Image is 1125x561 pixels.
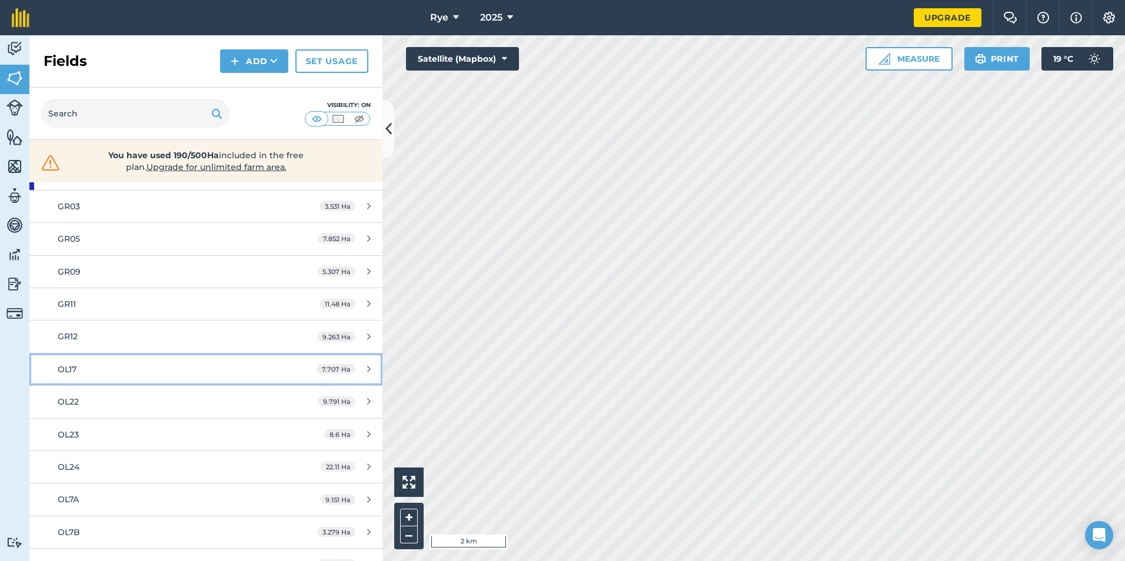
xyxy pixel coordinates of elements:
[39,154,62,172] img: svg+xml;base64,PHN2ZyB4bWxucz0iaHR0cDovL3d3dy53My5vcmcvMjAwMC9zdmciIHdpZHRoPSIzMiIgaGVpZ2h0PSIzMC...
[1036,12,1050,24] img: A question mark icon
[6,158,23,175] img: svg+xml;base64,PHN2ZyB4bWxucz0iaHR0cDovL3d3dy53My5vcmcvMjAwMC9zdmciIHdpZHRoPSI1NiIgaGVpZ2h0PSI2MC...
[1070,11,1082,25] img: svg+xml;base64,PHN2ZyB4bWxucz0iaHR0cDovL3d3dy53My5vcmcvMjAwMC9zdmciIHdpZHRoPSIxNyIgaGVpZ2h0PSIxNy...
[29,320,382,352] a: GR129.263 Ha
[41,99,229,128] input: Search
[317,364,355,374] span: 7.707 Ha
[6,99,23,116] img: svg+xml;base64,PD94bWwgdmVyc2lvbj0iMS4wIiBlbmNvZGluZz0idXRmLTgiPz4KPCEtLSBHZW5lcmF0b3I6IEFkb2JlIE...
[29,353,382,385] a: OL177.707 Ha
[914,8,981,27] a: Upgrade
[6,40,23,58] img: svg+xml;base64,PD94bWwgdmVyc2lvbj0iMS4wIiBlbmNvZGluZz0idXRmLTgiPz4KPCEtLSBHZW5lcmF0b3I6IEFkb2JlIE...
[58,429,79,440] span: OL23
[58,494,79,505] span: OL7A
[317,332,355,342] span: 9.263 Ha
[58,396,79,407] span: OL22
[319,201,355,211] span: 3.531 Ha
[1102,12,1116,24] img: A cog icon
[6,246,23,263] img: svg+xml;base64,PD94bWwgdmVyc2lvbj0iMS4wIiBlbmNvZGluZz0idXRmLTgiPz4KPCEtLSBHZW5lcmF0b3I6IEFkb2JlIE...
[1085,521,1113,549] div: Open Intercom Messenger
[400,526,418,543] button: –
[39,149,373,173] a: You have used 190/500Haincluded in the free plan.Upgrade for unlimited farm area.
[29,451,382,483] a: OL2422.11 Ha
[231,54,239,68] img: svg+xml;base64,PHN2ZyB4bWxucz0iaHR0cDovL3d3dy53My5vcmcvMjAwMC9zdmciIHdpZHRoPSIxNCIgaGVpZ2h0PSIyNC...
[964,47,1030,71] button: Print
[317,527,355,537] span: 3.279 Ha
[6,216,23,234] img: svg+xml;base64,PD94bWwgdmVyc2lvbj0iMS4wIiBlbmNvZGluZz0idXRmLTgiPz4KPCEtLSBHZW5lcmF0b3I6IEFkb2JlIE...
[6,187,23,205] img: svg+xml;base64,PD94bWwgdmVyc2lvbj0iMS4wIiBlbmNvZGluZz0idXRmLTgiPz4KPCEtLSBHZW5lcmF0b3I6IEFkb2JlIE...
[211,106,222,121] img: svg+xml;base64,PHN2ZyB4bWxucz0iaHR0cDovL3d3dy53My5vcmcvMjAwMC9zdmciIHdpZHRoPSIxOSIgaGVpZ2h0PSIyNC...
[29,483,382,515] a: OL7A9.151 Ha
[58,364,76,375] span: OL17
[29,288,382,320] a: GR1111.48 Ha
[321,462,355,472] span: 22.11 Ha
[878,53,890,65] img: Ruler icon
[58,331,78,342] span: GR12
[406,47,519,71] button: Satellite (Mapbox)
[1003,12,1017,24] img: Two speech bubbles overlapping with the left bubble in the forefront
[305,101,371,110] div: Visibility: On
[400,509,418,526] button: +
[58,201,80,212] span: GR03
[318,396,355,406] span: 9.791 Ha
[147,162,287,172] span: Upgrade for unlimited farm area.
[295,49,368,73] a: Set usage
[29,223,382,255] a: GR057.852 Ha
[29,191,382,222] a: GR033.531 Ha
[402,476,415,489] img: Four arrows, one pointing top left, one top right, one bottom right and the last bottom left
[29,419,382,450] a: OL238.6 Ha
[58,233,80,244] span: GR05
[58,299,76,309] span: GR11
[81,149,331,173] span: included in the free plan .
[108,150,219,161] strong: You have used 190/500Ha
[324,429,355,439] span: 8.6 Ha
[320,495,355,505] span: 9.151 Ha
[975,52,986,66] img: svg+xml;base64,PHN2ZyB4bWxucz0iaHR0cDovL3d3dy53My5vcmcvMjAwMC9zdmciIHdpZHRoPSIxOSIgaGVpZ2h0PSIyNC...
[430,11,448,25] span: Rye
[319,299,355,309] span: 11.48 Ha
[6,69,23,87] img: svg+xml;base64,PHN2ZyB4bWxucz0iaHR0cDovL3d3dy53My5vcmcvMjAwMC9zdmciIHdpZHRoPSI1NiIgaGVpZ2h0PSI2MC...
[6,305,23,322] img: svg+xml;base64,PD94bWwgdmVyc2lvbj0iMS4wIiBlbmNvZGluZz0idXRmLTgiPz4KPCEtLSBHZW5lcmF0b3I6IEFkb2JlIE...
[29,386,382,418] a: OL229.791 Ha
[58,462,79,472] span: OL24
[318,233,355,243] span: 7.852 Ha
[1083,47,1106,71] img: svg+xml;base64,PD94bWwgdmVyc2lvbj0iMS4wIiBlbmNvZGluZz0idXRmLTgiPz4KPCEtLSBHZW5lcmF0b3I6IEFkb2JlIE...
[29,256,382,288] a: GR095.307 Ha
[480,11,502,25] span: 2025
[1041,47,1113,71] button: 19 °C
[6,128,23,146] img: svg+xml;base64,PHN2ZyB4bWxucz0iaHR0cDovL3d3dy53My5vcmcvMjAwMC9zdmciIHdpZHRoPSI1NiIgaGVpZ2h0PSI2MC...
[1053,47,1073,71] span: 19 ° C
[309,113,324,125] img: svg+xml;base64,PHN2ZyB4bWxucz0iaHR0cDovL3d3dy53My5vcmcvMjAwMC9zdmciIHdpZHRoPSI1MCIgaGVpZ2h0PSI0MC...
[58,527,80,537] span: OL7B
[866,47,953,71] button: Measure
[44,52,87,71] h2: Fields
[6,275,23,293] img: svg+xml;base64,PD94bWwgdmVyc2lvbj0iMS4wIiBlbmNvZGluZz0idXRmLTgiPz4KPCEtLSBHZW5lcmF0b3I6IEFkb2JlIE...
[12,8,29,27] img: fieldmargin Logo
[58,266,81,277] span: GR09
[220,49,288,73] button: Add
[6,537,23,548] img: svg+xml;base64,PD94bWwgdmVyc2lvbj0iMS4wIiBlbmNvZGluZz0idXRmLTgiPz4KPCEtLSBHZW5lcmF0b3I6IEFkb2JlIE...
[352,113,367,125] img: svg+xml;base64,PHN2ZyB4bWxucz0iaHR0cDovL3d3dy53My5vcmcvMjAwMC9zdmciIHdpZHRoPSI1MCIgaGVpZ2h0PSI0MC...
[317,266,355,276] span: 5.307 Ha
[331,113,345,125] img: svg+xml;base64,PHN2ZyB4bWxucz0iaHR0cDovL3d3dy53My5vcmcvMjAwMC9zdmciIHdpZHRoPSI1MCIgaGVpZ2h0PSI0MC...
[29,516,382,548] a: OL7B3.279 Ha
